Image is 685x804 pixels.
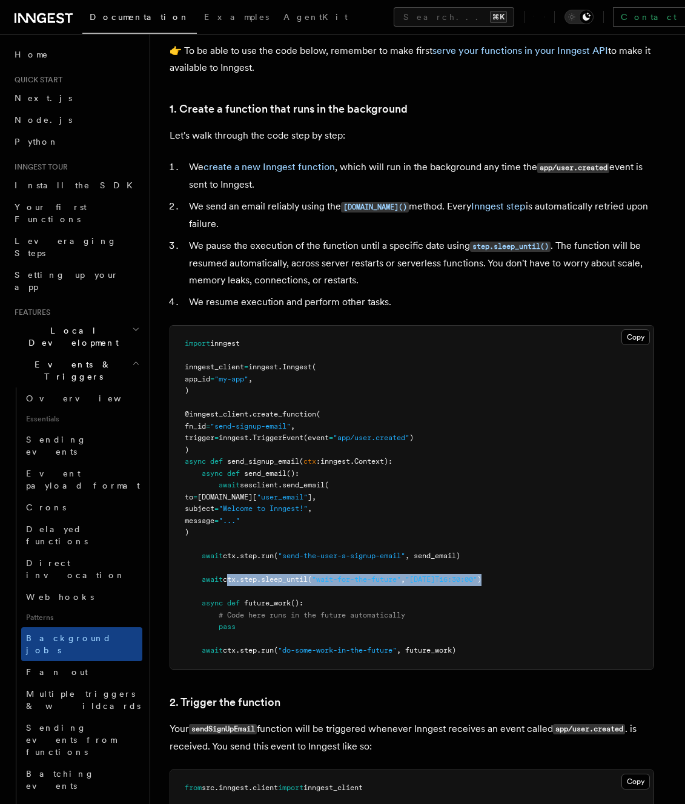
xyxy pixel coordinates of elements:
[261,552,274,560] span: run
[219,481,240,489] span: await
[477,575,481,584] span: )
[21,627,142,661] a: Background jobs
[21,429,142,463] a: Sending events
[308,504,312,513] span: ,
[333,433,409,442] span: "app/user.created"
[291,599,303,607] span: ():
[204,12,269,22] span: Examples
[185,159,654,193] li: We , which will run in the background any time the event is sent to Inngest.
[405,575,477,584] span: "[DATE]T16:30:00"
[202,646,223,654] span: await
[278,552,405,560] span: "send-the-user-a-signup-email"
[244,469,286,478] span: send_email
[26,667,88,677] span: Fan out
[394,7,514,27] button: Search...⌘K
[26,689,141,711] span: Multiple triggers & wildcards
[202,783,214,792] span: src
[185,433,214,442] span: trigger
[214,783,219,792] span: .
[253,410,316,418] span: create_function
[210,375,214,383] span: =
[202,552,223,560] span: await
[26,769,94,791] span: Batching events
[10,44,142,65] a: Home
[90,12,190,22] span: Documentation
[10,131,142,153] a: Python
[170,127,654,144] p: Let's walk through the code step by step:
[185,516,214,525] span: message
[26,524,88,546] span: Delayed functions
[240,552,257,560] span: step
[10,264,142,298] a: Setting up your app
[185,363,244,371] span: inngest_client
[291,422,295,430] span: ,
[185,237,654,289] li: We pause the execution of the function until a specific date using . The function will be resumed...
[329,433,333,442] span: =
[621,329,650,345] button: Copy
[278,363,282,371] span: .
[185,375,210,383] span: app_id
[10,354,142,387] button: Events & Triggers
[223,646,236,654] span: ctx
[325,481,329,489] span: (
[350,457,354,466] span: .
[283,12,348,22] span: AgentKit
[214,375,248,383] span: "my-app"
[244,599,291,607] span: future_work
[227,469,240,478] span: def
[10,75,62,85] span: Quick start
[15,48,48,61] span: Home
[21,586,142,608] a: Webhooks
[21,763,142,797] a: Batching events
[470,240,551,251] a: step.sleep_until()
[248,375,253,383] span: ,
[219,504,308,513] span: "Welcome to Inngest!"
[170,42,654,76] p: 👉 To be able to use the code below, remember to make first to make it available to Inngest.
[282,363,312,371] span: Inngest
[26,723,116,757] span: Sending events from functions
[248,783,253,792] span: .
[341,202,409,213] code: [DOMAIN_NAME]()
[15,270,119,292] span: Setting up your app
[219,433,253,442] span: inngest.
[341,200,409,212] a: [DOMAIN_NAME]()
[278,783,303,792] span: import
[10,109,142,131] a: Node.js
[185,422,206,430] span: fn_id
[244,363,248,371] span: =
[401,575,405,584] span: ,
[185,198,654,232] li: We send an email reliably using the method. Every is automatically retried upon failure.
[240,481,278,489] span: sesclient
[26,633,111,655] span: Background jobs
[214,516,219,525] span: =
[210,457,223,466] span: def
[185,446,189,454] span: )
[185,386,189,395] span: )
[299,457,303,466] span: (
[82,4,197,34] a: Documentation
[303,457,316,466] span: ctx
[274,646,278,654] span: (
[15,180,140,190] span: Install the SDK
[316,410,320,418] span: (
[197,493,257,501] span: [DOMAIN_NAME][
[316,457,320,466] span: :
[278,481,282,489] span: .
[185,457,206,466] span: async
[282,481,325,489] span: send_email
[312,363,316,371] span: (
[303,783,363,792] span: inngest_client
[26,592,94,602] span: Webhooks
[409,433,414,442] span: )
[471,200,526,212] a: Inngest step
[223,575,236,584] span: ctx
[553,724,625,734] code: app/user.created
[240,646,257,654] span: step
[236,552,240,560] span: .
[257,552,261,560] span: .
[397,646,456,654] span: , future_work)
[253,783,278,792] span: client
[185,339,210,348] span: import
[10,320,142,354] button: Local Development
[253,433,303,442] span: TriggerEvent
